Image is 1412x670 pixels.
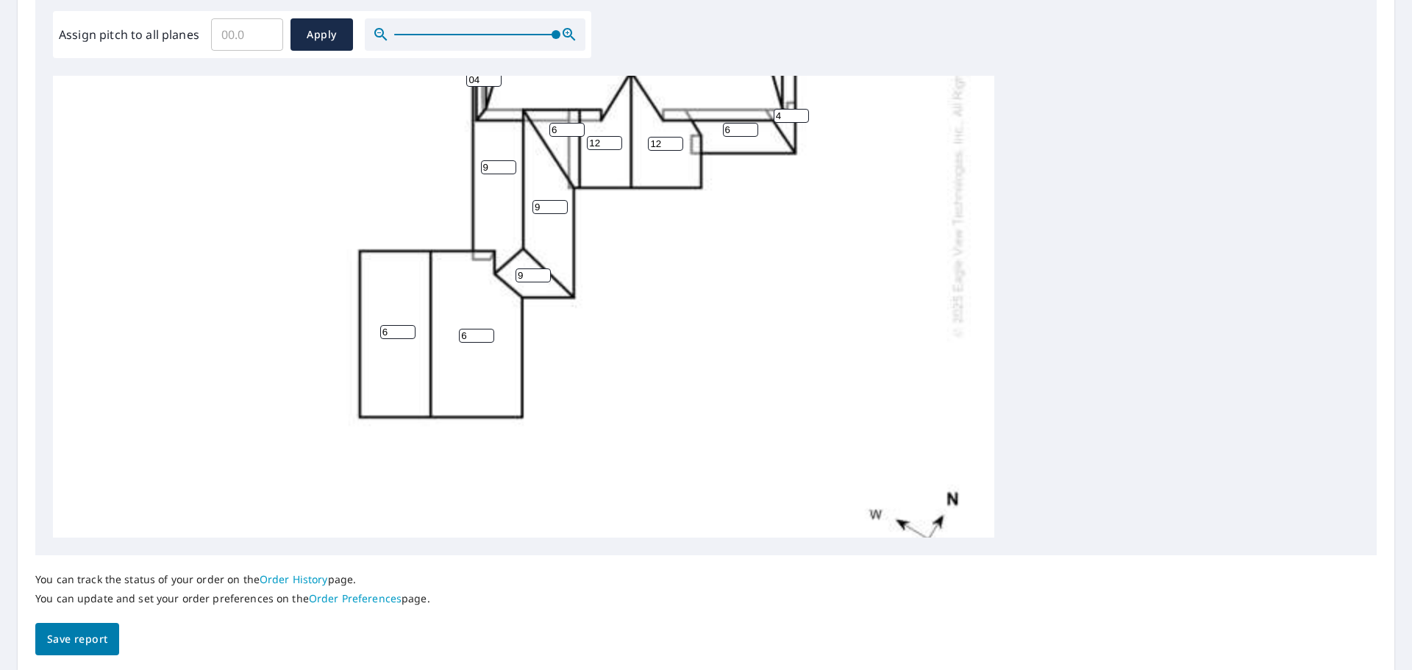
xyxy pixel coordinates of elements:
p: You can track the status of your order on the page. [35,573,430,586]
button: Save report [35,623,119,656]
p: You can update and set your order preferences on the page. [35,592,430,605]
button: Apply [290,18,353,51]
a: Order History [260,572,328,586]
a: Order Preferences [309,591,402,605]
span: Save report [47,630,107,649]
label: Assign pitch to all planes [59,26,199,43]
span: Apply [302,26,341,44]
input: 00.0 [211,14,283,55]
